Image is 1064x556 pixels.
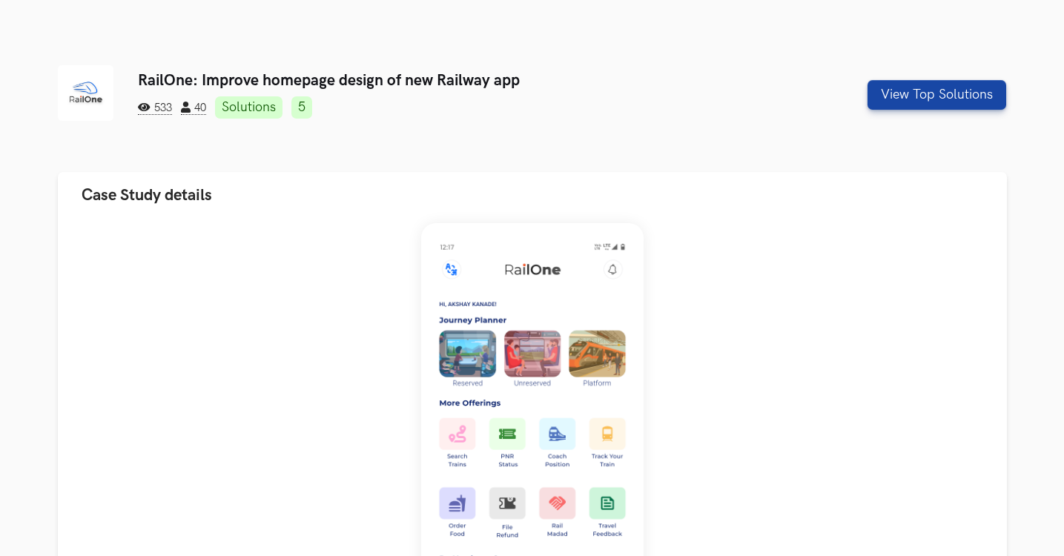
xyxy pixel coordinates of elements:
[138,102,172,115] span: 533
[138,71,766,90] h3: RailOne: Improve homepage design of new Railway app
[181,102,206,115] span: 40
[58,172,1007,219] button: Case Study details
[82,185,212,205] span: Case Study details
[868,80,1006,110] button: View Top Solutions
[58,65,113,121] img: RailOne logo
[291,96,312,119] a: 5
[215,96,282,119] a: Solutions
